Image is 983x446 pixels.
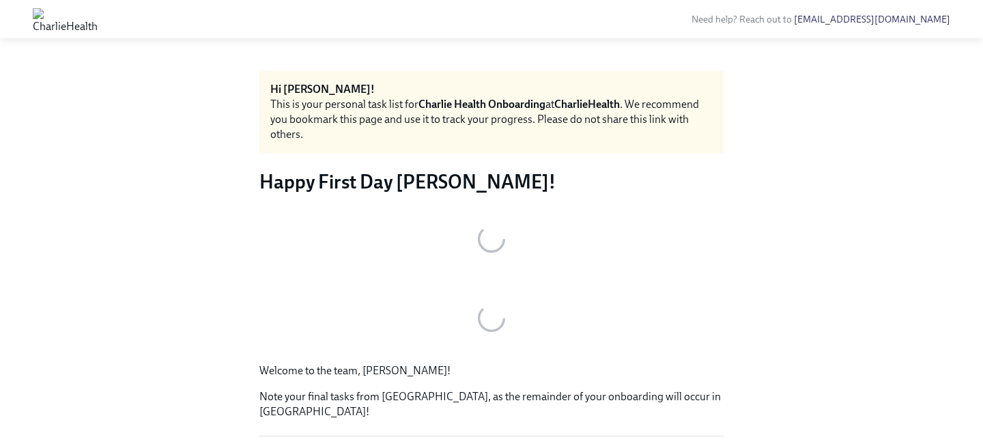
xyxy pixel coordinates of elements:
[794,14,950,25] a: [EMAIL_ADDRESS][DOMAIN_NAME]
[33,8,98,30] img: CharlieHealth
[270,97,713,142] div: This is your personal task list for at . We recommend you bookmark this page and use it to track ...
[259,363,724,378] p: Welcome to the team, [PERSON_NAME]!
[259,169,724,194] h3: Happy First Day [PERSON_NAME]!
[418,98,545,111] strong: Charlie Health Onboarding
[692,14,950,25] span: Need help? Reach out to
[259,284,724,352] button: Zoom image
[259,389,724,419] p: Note your final tasks from [GEOGRAPHIC_DATA], as the remainder of your onboarding will occur in [...
[270,83,375,96] strong: Hi [PERSON_NAME]!
[554,98,620,111] strong: CharlieHealth
[259,205,724,273] button: Zoom image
